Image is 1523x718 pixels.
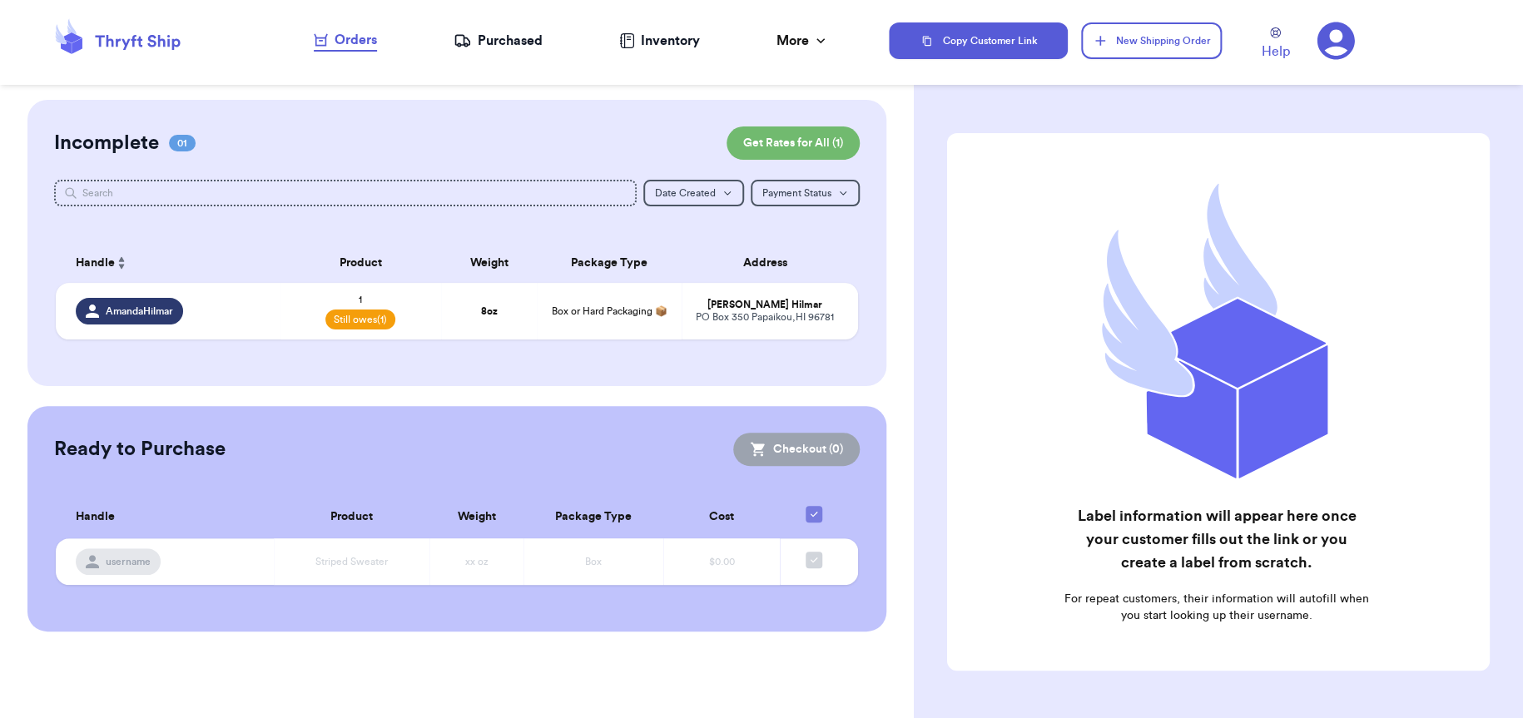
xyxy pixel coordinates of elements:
[643,180,744,206] button: Date Created
[454,31,543,51] a: Purchased
[762,188,831,198] span: Payment Status
[523,496,663,538] th: Package Type
[692,311,838,324] div: PO Box 350 Papaikou , HI 96781
[733,433,860,466] button: Checkout (0)
[106,555,151,568] span: username
[54,130,159,156] h2: Incomplete
[115,253,128,273] button: Sort ascending
[54,180,637,206] input: Search
[76,508,115,526] span: Handle
[663,496,780,538] th: Cost
[325,309,395,329] span: Still owes (1)
[106,305,173,318] span: AmandaHilmar
[359,293,362,306] span: 1
[54,436,226,463] h2: Ready to Purchase
[619,31,700,51] a: Inventory
[280,243,441,283] th: Product
[315,557,388,567] span: Striped Sweater
[1262,27,1290,62] a: Help
[751,180,860,206] button: Payment Status
[709,557,735,567] span: $0.00
[481,306,498,316] strong: 8 oz
[727,126,860,160] button: Get Rates for All (1)
[274,496,429,538] th: Product
[314,30,377,52] a: Orders
[1262,42,1290,62] span: Help
[429,496,523,538] th: Weight
[655,188,716,198] span: Date Created
[441,243,538,283] th: Weight
[1081,22,1221,59] button: New Shipping Order
[889,22,1069,59] button: Copy Customer Link
[776,31,829,51] div: More
[692,299,838,311] div: [PERSON_NAME] Hilmar
[537,243,682,283] th: Package Type
[682,243,858,283] th: Address
[1063,504,1371,574] h2: Label information will appear here once your customer fills out the link or you create a label fr...
[76,255,115,272] span: Handle
[552,306,667,316] span: Box or Hard Packaging 📦
[464,557,488,567] span: xx oz
[169,135,196,151] span: 01
[585,557,602,567] span: Box
[314,30,377,50] div: Orders
[1063,591,1371,624] p: For repeat customers, their information will autofill when you start looking up their username.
